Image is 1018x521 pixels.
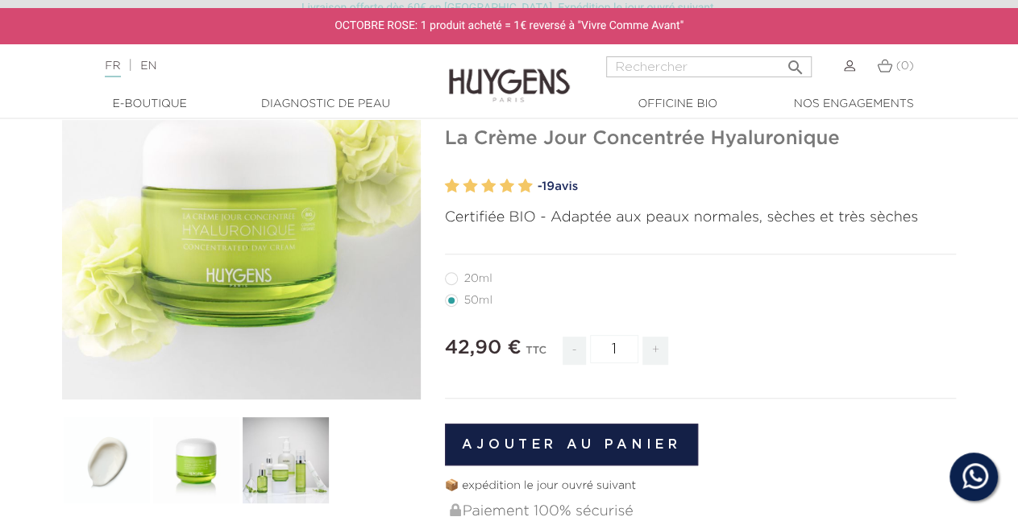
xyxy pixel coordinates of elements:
a: Diagnostic de peau [245,96,406,113]
div: | [97,56,412,76]
span: (0) [896,60,914,72]
div: TTC [526,333,546,377]
span: 19 [542,180,555,192]
i:  [786,53,805,72]
label: 4 [500,175,514,198]
p: 📦 expédition le jour ouvré suivant [445,478,957,494]
label: 50ml [445,294,512,307]
label: 20ml [445,272,512,285]
a: FR [105,60,120,77]
span: 42,90 € [445,338,521,358]
img: Huygens [449,43,570,105]
span: - [563,337,585,365]
a: EN [140,60,156,72]
input: Quantité [590,335,638,363]
label: 1 [445,175,459,198]
span: + [642,337,668,365]
img: Paiement 100% sécurisé [450,503,461,516]
a: -19avis [538,175,957,199]
label: 5 [518,175,533,198]
button:  [781,52,810,73]
a: E-Boutique [69,96,231,113]
button: Ajouter au panier [445,424,699,465]
input: Rechercher [606,56,812,77]
a: Officine Bio [597,96,758,113]
h1: La Crème Jour Concentrée Hyaluronique [445,127,957,151]
a: Nos engagements [773,96,934,113]
label: 2 [463,175,477,198]
p: Certifiée BIO - Adaptée aux peaux normales, sèches et très sèches [445,207,957,229]
label: 3 [481,175,496,198]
